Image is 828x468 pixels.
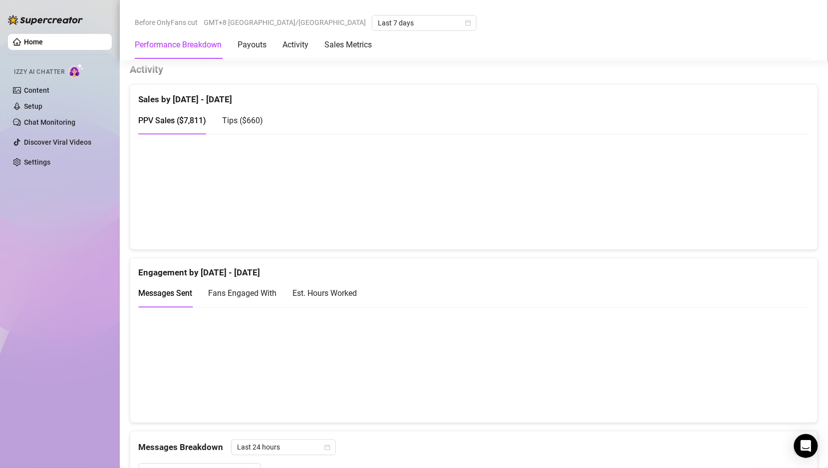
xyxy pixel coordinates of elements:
div: Payouts [238,39,267,51]
a: Chat Monitoring [24,118,75,126]
a: Setup [24,102,42,110]
div: Sales Metrics [324,39,372,51]
span: Fans Engaged With [208,289,276,298]
img: AI Chatter [68,63,84,78]
div: Performance Breakdown [135,39,222,51]
span: Izzy AI Chatter [14,67,64,77]
img: logo-BBDzfeDw.svg [8,15,83,25]
span: Last 24 hours [237,440,330,455]
span: calendar [324,445,330,451]
h4: Activity [130,62,818,76]
span: Tips ( $660 ) [222,116,263,125]
span: Messages Sent [138,289,192,298]
span: Last 7 days [378,15,471,30]
a: Home [24,38,43,46]
span: Before OnlyFans cut [135,15,198,30]
div: Activity [282,39,308,51]
a: Discover Viral Videos [24,138,91,146]
a: Content [24,86,49,94]
div: Messages Breakdown [138,440,810,456]
div: Open Intercom Messenger [794,434,818,458]
a: Settings [24,158,50,166]
span: GMT+8 [GEOGRAPHIC_DATA]/[GEOGRAPHIC_DATA] [204,15,366,30]
div: Est. Hours Worked [292,287,357,300]
div: Sales by [DATE] - [DATE] [138,85,810,106]
span: PPV Sales ( $7,811 ) [138,116,206,125]
div: Engagement by [DATE] - [DATE] [138,258,810,280]
span: calendar [465,20,471,26]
